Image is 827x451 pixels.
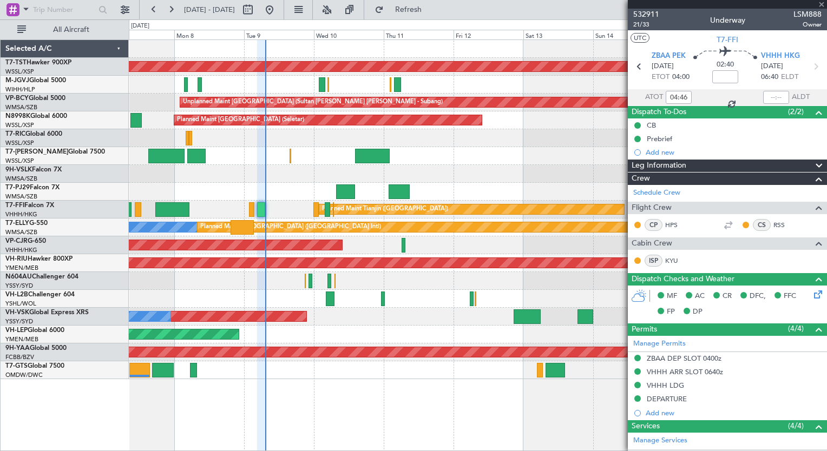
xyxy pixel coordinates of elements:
a: VP-CJRG-650 [5,238,46,244]
div: Sun 14 [593,30,663,39]
button: All Aircraft [12,21,117,38]
div: Wed 10 [314,30,384,39]
div: Unplanned Maint [GEOGRAPHIC_DATA] (Sultan [PERSON_NAME] [PERSON_NAME] - Subang) [183,94,443,110]
a: T7-FFIFalcon 7X [5,202,54,209]
a: VH-RIUHawker 800XP [5,256,73,262]
div: DEPARTURE [647,394,687,403]
div: Planned Maint [GEOGRAPHIC_DATA] ([GEOGRAPHIC_DATA] Intl) [200,219,381,235]
span: ALDT [792,92,810,103]
span: DP [693,307,703,317]
a: T7-RICGlobal 6000 [5,131,62,137]
span: N604AU [5,274,32,280]
a: T7-GTSGlobal 7500 [5,363,64,369]
span: 9H-YAA [5,345,30,351]
span: ELDT [781,72,798,83]
span: 04:00 [672,72,690,83]
span: 9H-VSLK [5,167,32,173]
span: (4/4) [788,420,804,432]
span: VP-CJR [5,238,28,244]
span: 06:40 [761,72,778,83]
a: N8998KGlobal 6000 [5,113,67,120]
a: 9H-YAAGlobal 5000 [5,345,67,351]
span: DFC, [750,291,766,302]
span: Services [632,420,660,433]
span: Flight Crew [632,202,672,214]
span: T7-GTS [5,363,28,369]
span: Crew [632,173,650,185]
span: (4/4) [788,323,804,334]
span: ETOT [652,72,670,83]
a: T7-TSTHawker 900XP [5,59,71,66]
span: Dispatch To-Dos [632,106,686,118]
a: N604AUChallenger 604 [5,274,78,280]
span: Leg Information [632,160,686,172]
span: 532911 [633,9,659,20]
span: Cabin Crew [632,237,672,250]
div: Thu 11 [384,30,454,39]
span: M-JGVJ [5,77,29,84]
span: T7-FFI [5,202,24,209]
span: MF [667,291,677,302]
span: Permits [632,323,657,336]
div: VHHH ARR SLOT 0640z [647,367,723,376]
div: Mon 8 [174,30,244,39]
div: Add new [646,148,822,157]
span: Dispatch Checks and Weather [632,273,734,286]
a: 9H-VSLKFalcon 7X [5,167,62,173]
a: WMSA/SZB [5,193,37,201]
a: WMSA/SZB [5,175,37,183]
span: FP [667,307,675,317]
span: VH-VSK [5,309,29,316]
span: AC [695,291,705,302]
span: T7-RIC [5,131,25,137]
span: LSM888 [793,9,822,20]
a: HPS [665,220,690,230]
div: [DATE] [131,22,149,31]
div: Fri 12 [454,30,523,39]
span: VH-LEP [5,327,28,334]
span: T7-ELLY [5,220,29,227]
span: All Aircraft [28,26,114,34]
span: (2/2) [788,106,804,117]
div: Add new [646,408,822,417]
a: Manage Permits [633,339,686,349]
a: WMSA/SZB [5,103,37,111]
a: YSSY/SYD [5,317,33,326]
span: T7-FFI [717,34,738,45]
span: Refresh [386,6,431,14]
span: 21/33 [633,20,659,29]
a: KYU [665,256,690,266]
a: VH-L2BChallenger 604 [5,291,75,298]
span: VHHH HKG [761,51,800,62]
button: Refresh [370,1,435,18]
div: Sun 7 [104,30,174,39]
span: FFC [784,291,796,302]
a: RSS [773,220,798,230]
a: M-JGVJGlobal 5000 [5,77,66,84]
button: UTC [631,33,649,43]
a: WIHH/HLP [5,85,35,94]
span: [DATE] - [DATE] [184,5,235,15]
a: VH-LEPGlobal 6000 [5,327,64,334]
span: Owner [793,20,822,29]
span: [DATE] [652,61,674,72]
div: ISP [645,255,662,267]
a: T7-ELLYG-550 [5,220,48,227]
div: Tue 9 [244,30,314,39]
a: YMEN/MEB [5,335,38,343]
span: [DATE] [761,61,783,72]
div: Planned Maint [GEOGRAPHIC_DATA] (Seletar) [177,112,304,128]
span: CR [723,291,732,302]
div: Underway [710,15,745,26]
a: VHHH/HKG [5,210,37,218]
div: Prebrief [647,134,672,143]
span: ZBAA PEK [652,51,686,62]
span: T7-PJ29 [5,184,30,191]
a: VH-VSKGlobal Express XRS [5,309,89,316]
div: Sat 13 [523,30,593,39]
a: Manage Services [633,435,687,446]
div: ZBAA DEP SLOT 0400z [647,354,721,363]
a: YMEN/MEB [5,264,38,272]
a: Schedule Crew [633,188,680,198]
a: T7-[PERSON_NAME]Global 7500 [5,149,105,155]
